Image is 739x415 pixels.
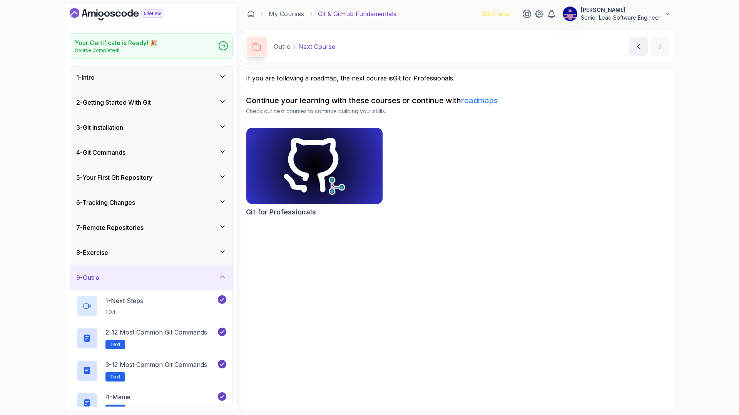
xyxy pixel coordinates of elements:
button: 9-Outro [70,265,232,290]
span: Text [110,374,120,380]
h3: 2 - Getting Started With Git [76,98,151,107]
p: Course Completed! [75,47,157,54]
p: Git & GitHub Fundamentals [318,9,396,18]
p: 2 - 12 Most Common Git Commands [105,328,207,337]
a: My Courses [269,9,304,18]
p: [PERSON_NAME] [581,6,660,14]
p: 1:04 [105,308,143,316]
button: 1-Next Steps1:04 [76,295,226,317]
button: previous content [629,37,648,56]
h3: 9 - Outro [76,273,99,282]
button: 7-Remote Repositories [70,215,232,240]
a: Git for Professionals [393,74,453,82]
button: 6-Tracking Changes [70,190,232,215]
button: 3-12 Most Common Git CommandsText [76,360,226,382]
h3: 1 - Intro [76,73,95,82]
button: 5-Your First Git Repository [70,165,232,190]
button: 2-Getting Started With Git [70,90,232,115]
h2: Your Certificate is Ready! 🎉 [75,38,157,47]
button: 4-Git Commands [70,140,232,165]
p: Check out next courses to continue building your skills. [246,107,669,115]
p: Next Course [298,42,335,51]
h2: Git for Professionals [246,207,316,218]
button: 3-Git Installation [70,115,232,140]
a: Dashboard [247,10,255,18]
p: 1387 Points [482,10,510,18]
button: 8-Exercise [70,240,232,265]
h3: 4 - Git Commands [76,148,125,157]
p: 1 - Next Steps [105,296,143,305]
h3: 3 - Git Installation [76,123,123,132]
span: Text [110,341,120,348]
a: roadmaps [461,96,498,105]
iframe: chat widget [593,245,731,380]
p: 3 - 12 Most Common Git Commands [105,360,207,369]
a: Git for Professionals cardGit for Professionals [246,127,383,218]
img: Git for Professionals card [246,128,383,204]
h3: 7 - Remote Repositories [76,223,144,232]
iframe: chat widget [707,384,731,407]
p: 4 - Meme [105,392,130,402]
h3: 5 - Your First Git Repository [76,173,152,182]
button: 4-MemeText [76,392,226,414]
button: 1-Intro [70,65,232,90]
a: Your Certificate is Ready! 🎉Course Completed! [70,33,233,59]
a: Dashboard [70,8,182,20]
p: Senior Lead Software Engineer [581,14,660,22]
p: If you are following a roadmap, the next course is . [246,74,669,83]
img: user profile image [563,7,577,21]
button: 2-12 Most Common Git CommandsText [76,328,226,349]
h3: 8 - Exercise [76,248,108,257]
button: next content [651,37,669,56]
h2: Continue your learning with these courses or continue with [246,95,669,106]
h3: 6 - Tracking Changes [76,198,135,207]
span: Text [110,406,120,412]
p: Outro [274,42,291,51]
button: user profile image[PERSON_NAME]Senior Lead Software Engineer [562,6,671,22]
